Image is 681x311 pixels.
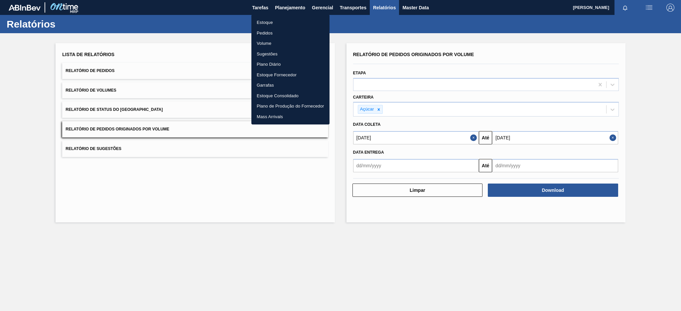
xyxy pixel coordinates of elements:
a: Sugestões [251,49,330,59]
a: Estoque Fornecedor [251,70,330,80]
a: Volume [251,38,330,49]
a: Estoque [251,17,330,28]
a: Garrafas [251,80,330,91]
a: Plano de Produção do Fornecedor [251,101,330,112]
a: Plano Diário [251,59,330,70]
a: Pedidos [251,28,330,39]
a: Mass Arrivals [251,112,330,122]
a: Estoque Consolidado [251,91,330,101]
